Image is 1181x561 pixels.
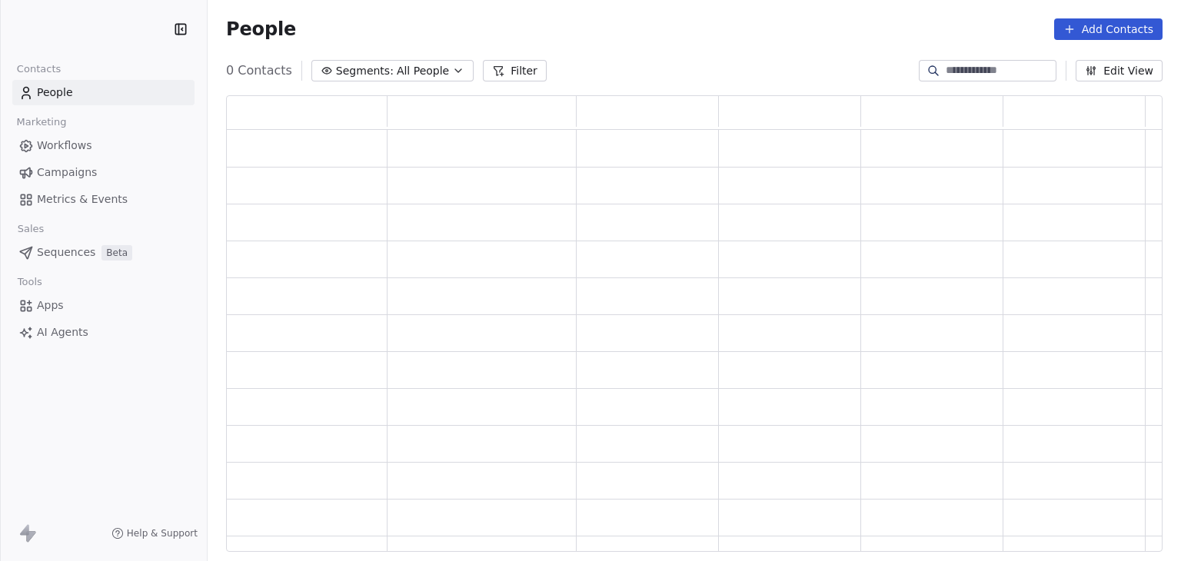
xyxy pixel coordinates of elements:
[12,160,195,185] a: Campaigns
[37,164,97,181] span: Campaigns
[226,61,292,80] span: 0 Contacts
[12,293,195,318] a: Apps
[37,191,128,207] span: Metrics & Events
[10,111,73,134] span: Marketing
[10,58,68,81] span: Contacts
[37,244,95,261] span: Sequences
[37,138,92,154] span: Workflows
[483,60,547,81] button: Filter
[37,85,73,101] span: People
[12,320,195,345] a: AI Agents
[12,133,195,158] a: Workflows
[336,63,394,79] span: Segments:
[37,297,64,314] span: Apps
[101,245,132,261] span: Beta
[111,527,198,539] a: Help & Support
[12,240,195,265] a: SequencesBeta
[37,324,88,340] span: AI Agents
[11,271,48,294] span: Tools
[12,80,195,105] a: People
[1076,60,1163,81] button: Edit View
[12,187,195,212] a: Metrics & Events
[226,18,296,41] span: People
[127,527,198,539] span: Help & Support
[397,63,449,79] span: All People
[1054,18,1163,40] button: Add Contacts
[11,217,51,241] span: Sales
